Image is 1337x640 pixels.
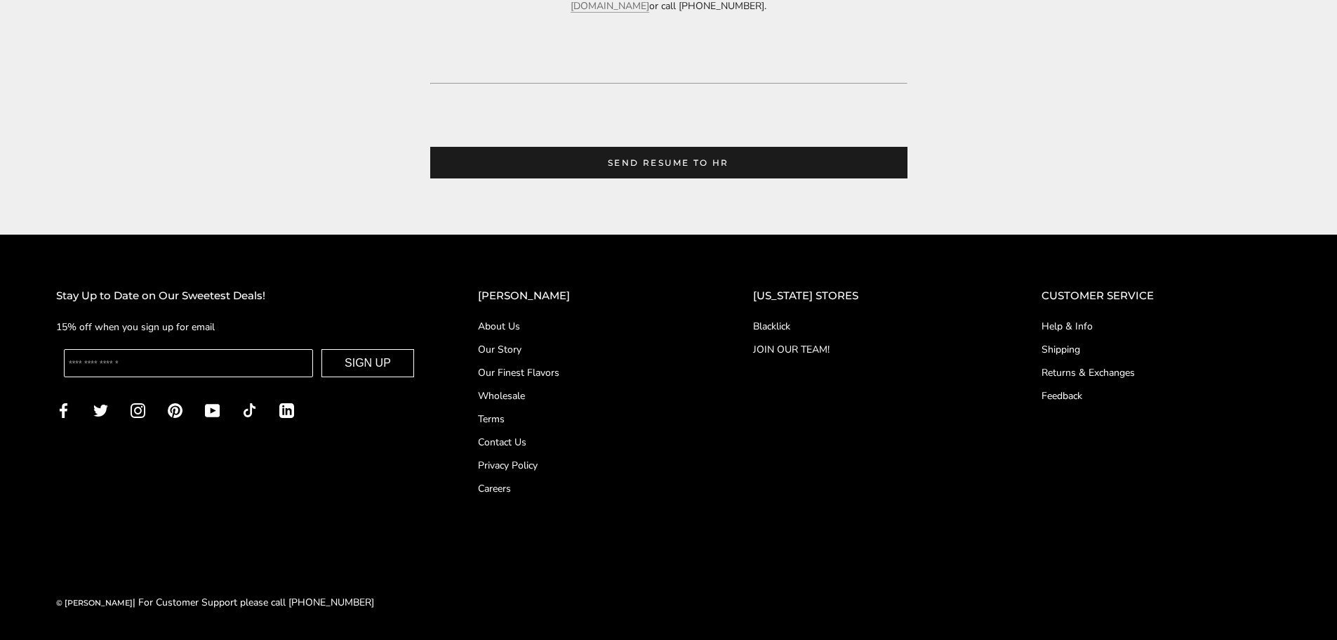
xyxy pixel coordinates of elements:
[478,388,697,403] a: Wholesale
[1042,287,1281,305] h2: CUSTOMER SERVICE
[321,349,414,377] button: SIGN UP
[56,594,374,610] div: | For Customer Support please call [PHONE_NUMBER]
[56,402,71,418] a: Facebook
[168,402,182,418] a: Pinterest
[478,319,697,334] a: About Us
[11,587,145,629] iframe: Sign Up via Text for Offers
[205,402,220,418] a: YouTube
[430,147,907,178] a: SEND RESUME TO HR
[753,319,985,334] a: Blacklick
[1042,319,1281,334] a: Help & Info
[478,458,697,473] a: Privacy Policy
[478,435,697,450] a: Contact Us
[1042,365,1281,380] a: Returns & Exchanges
[1042,388,1281,403] a: Feedback
[1042,342,1281,357] a: Shipping
[478,412,697,426] a: Terms
[478,481,697,496] a: Careers
[93,402,108,418] a: Twitter
[478,287,697,305] h2: [PERSON_NAME]
[242,402,257,418] a: TikTok
[131,402,145,418] a: Instagram
[56,287,422,305] h2: Stay Up to Date on Our Sweetest Deals!
[753,287,985,305] h2: [US_STATE] STORES
[279,402,294,418] a: LinkedIn
[64,349,313,377] input: Enter your email
[753,342,985,357] a: JOIN OUR TEAM!
[478,365,697,380] a: Our Finest Flavors
[56,319,422,335] p: 15% off when you sign up for email
[478,342,697,357] a: Our Story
